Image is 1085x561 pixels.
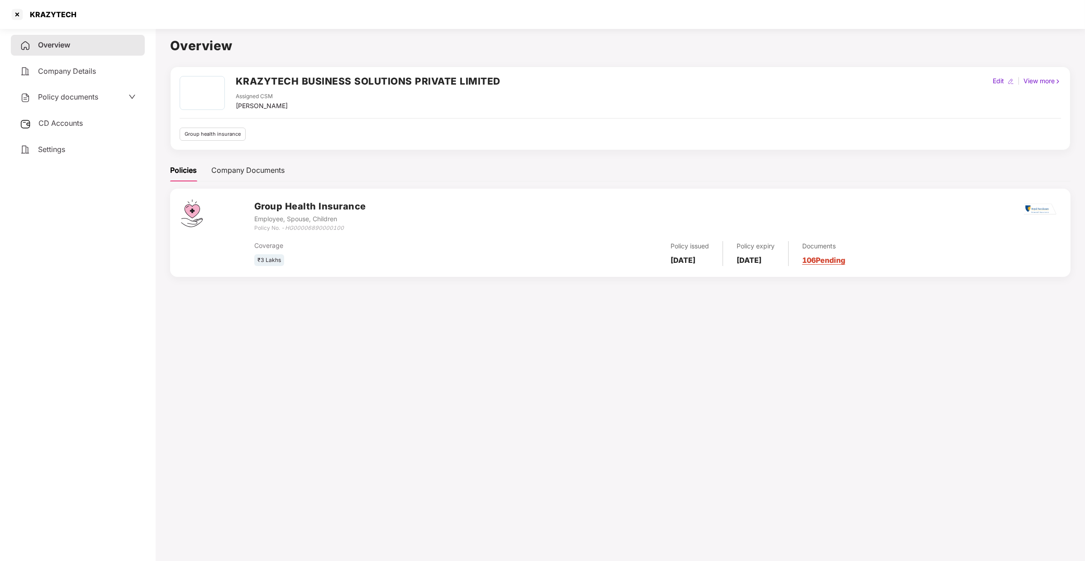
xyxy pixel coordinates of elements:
[236,101,288,111] div: [PERSON_NAME]
[180,128,246,141] div: Group health insurance
[991,76,1006,86] div: Edit
[254,200,366,214] h3: Group Health Insurance
[254,254,284,266] div: ₹3 Lakhs
[802,241,845,251] div: Documents
[38,92,98,101] span: Policy documents
[1055,78,1061,85] img: rightIcon
[285,224,344,231] i: HG00006890000100
[170,36,1071,56] h1: Overview
[20,144,31,155] img: svg+xml;base64,PHN2ZyB4bWxucz0iaHR0cDovL3d3dy53My5vcmcvMjAwMC9zdmciIHdpZHRoPSIyNCIgaGVpZ2h0PSIyNC...
[128,93,136,100] span: down
[20,40,31,51] img: svg+xml;base64,PHN2ZyB4bWxucz0iaHR0cDovL3d3dy53My5vcmcvMjAwMC9zdmciIHdpZHRoPSIyNCIgaGVpZ2h0PSIyNC...
[236,92,288,101] div: Assigned CSM
[211,165,285,176] div: Company Documents
[1016,76,1022,86] div: |
[671,241,709,251] div: Policy issued
[38,40,70,49] span: Overview
[20,66,31,77] img: svg+xml;base64,PHN2ZyB4bWxucz0iaHR0cDovL3d3dy53My5vcmcvMjAwMC9zdmciIHdpZHRoPSIyNCIgaGVpZ2h0PSIyNC...
[236,74,500,89] h2: KRAZYTECH BUSINESS SOLUTIONS PRIVATE LIMITED
[38,145,65,154] span: Settings
[737,256,761,265] b: [DATE]
[671,256,695,265] b: [DATE]
[1022,76,1063,86] div: View more
[254,241,523,251] div: Coverage
[20,92,31,103] img: svg+xml;base64,PHN2ZyB4bWxucz0iaHR0cDovL3d3dy53My5vcmcvMjAwMC9zdmciIHdpZHRoPSIyNCIgaGVpZ2h0PSIyNC...
[38,119,83,128] span: CD Accounts
[737,241,775,251] div: Policy expiry
[181,200,203,227] img: svg+xml;base64,PHN2ZyB4bWxucz0iaHR0cDovL3d3dy53My5vcmcvMjAwMC9zdmciIHdpZHRoPSI0Ny43MTQiIGhlaWdodD...
[38,67,96,76] span: Company Details
[802,256,845,265] a: 106 Pending
[170,165,197,176] div: Policies
[254,214,366,224] div: Employee, Spouse, Children
[1024,204,1056,215] img: rsi.png
[254,224,366,233] div: Policy No. -
[24,10,76,19] div: KRAZYTECH
[20,119,31,129] img: svg+xml;base64,PHN2ZyB3aWR0aD0iMjUiIGhlaWdodD0iMjQiIHZpZXdCb3g9IjAgMCAyNSAyNCIgZmlsbD0ibm9uZSIgeG...
[1008,78,1014,85] img: editIcon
